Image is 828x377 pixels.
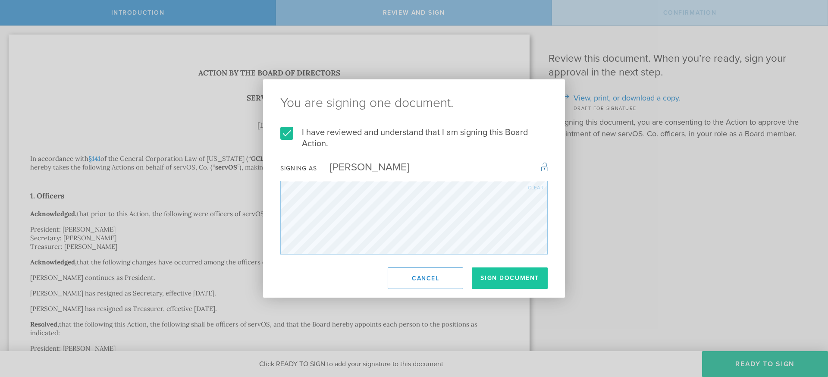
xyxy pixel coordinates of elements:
[280,165,317,172] div: Signing as
[472,267,548,289] button: Sign Document
[280,97,548,110] ng-pluralize: You are signing one document.
[317,161,409,173] div: [PERSON_NAME]
[280,127,548,149] label: I have reviewed and understand that I am signing this Board Action.
[388,267,463,289] button: Cancel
